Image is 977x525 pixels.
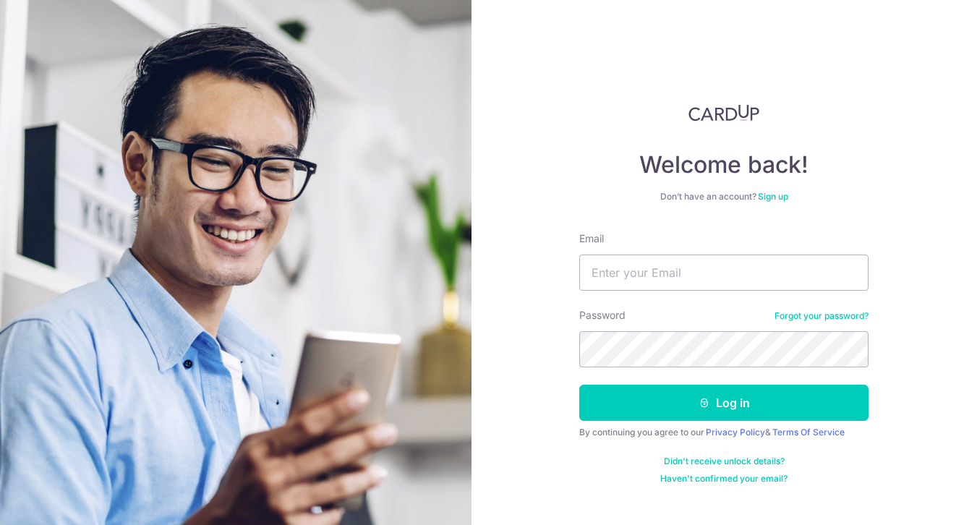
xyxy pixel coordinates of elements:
a: Terms Of Service [772,427,845,437]
h4: Welcome back! [579,150,869,179]
input: Enter your Email [579,255,869,291]
a: Forgot your password? [775,310,869,322]
div: Don’t have an account? [579,191,869,202]
div: By continuing you agree to our & [579,427,869,438]
img: CardUp Logo [688,104,759,121]
label: Email [579,231,604,246]
a: Sign up [758,191,788,202]
a: Privacy Policy [706,427,765,437]
a: Didn't receive unlock details? [664,456,785,467]
label: Password [579,308,626,323]
a: Haven't confirmed your email? [660,473,788,485]
button: Log in [579,385,869,421]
